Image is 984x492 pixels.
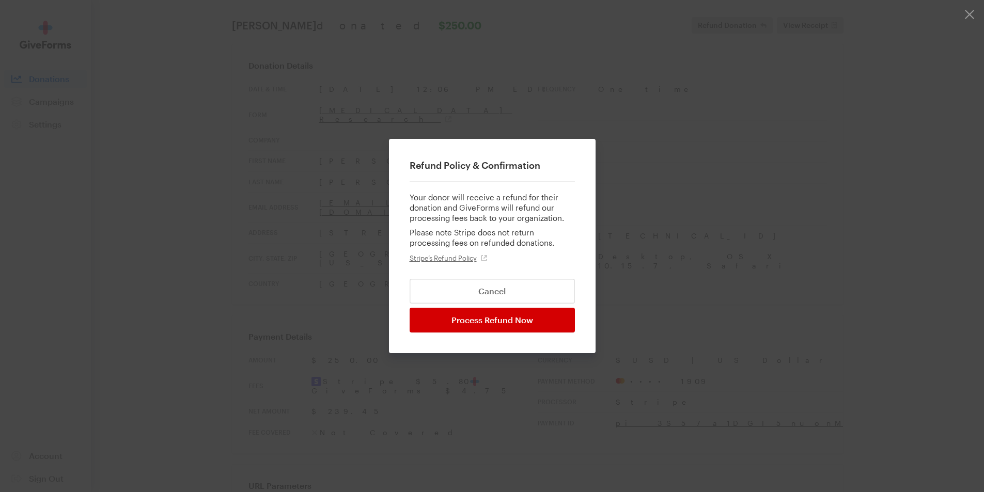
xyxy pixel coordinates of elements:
[410,279,575,304] button: Cancel
[337,83,647,116] td: Thank You!
[402,17,583,46] img: BrightFocus Foundation | Alzheimer's Disease Research
[410,227,575,248] p: Please note Stripe does not return processing fees on refunded donations.
[410,254,487,262] a: Stripe’s Refund Policy
[410,308,575,332] input: Process Refund Now
[410,160,575,171] h2: Refund Policy & Confirmation
[410,192,575,223] p: Your donor will receive a refund for their donation and GiveForms will refund our processing fees...
[365,346,619,471] td: Your generous, tax-deductible gift to [MEDICAL_DATA] Research will go to work to help fund promis...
